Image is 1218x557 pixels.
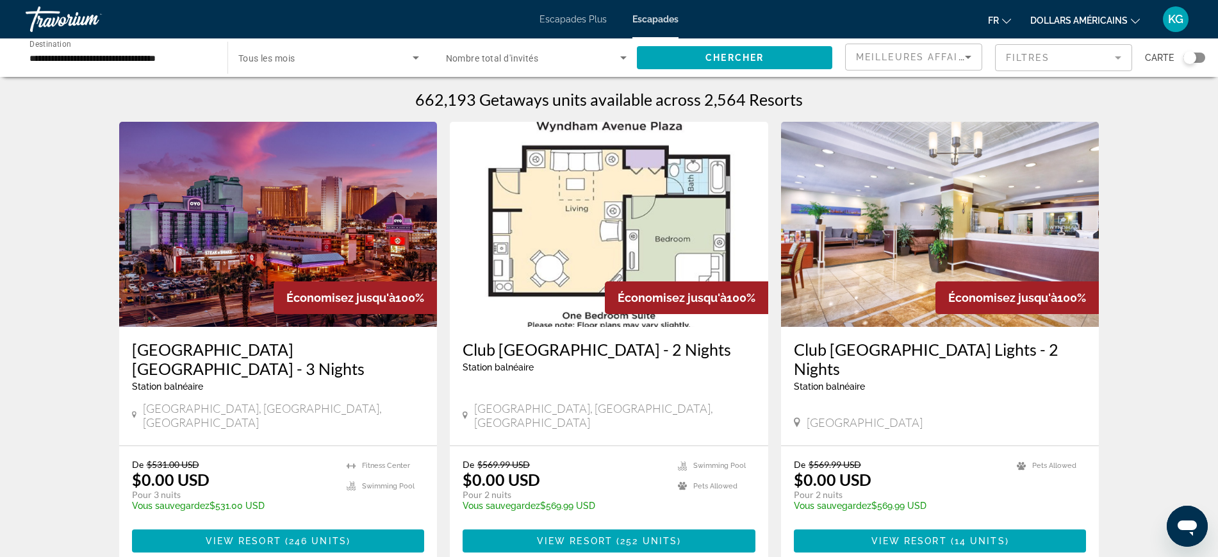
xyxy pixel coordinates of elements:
p: $0.00 USD [463,470,540,489]
a: Club [GEOGRAPHIC_DATA] Lights - 2 Nights [794,340,1087,378]
span: Chercher [705,53,764,63]
span: [GEOGRAPHIC_DATA] [807,415,923,429]
button: View Resort(252 units) [463,529,755,553]
a: [GEOGRAPHIC_DATA] [GEOGRAPHIC_DATA] - 3 Nights [132,340,425,378]
font: KG [1168,12,1183,26]
span: ( ) [613,536,681,546]
font: dollars américains [1030,15,1128,26]
span: 252 units [620,536,677,546]
span: Vous sauvegardez [132,501,210,511]
p: $0.00 USD [132,470,210,489]
button: Filter [995,44,1132,72]
span: Swimming Pool [362,482,415,490]
span: View Resort [206,536,281,546]
img: 1450F01X.jpg [450,122,768,327]
span: [GEOGRAPHIC_DATA], [GEOGRAPHIC_DATA], [GEOGRAPHIC_DATA] [474,401,755,429]
span: Destination [29,39,71,48]
span: Carte [1145,49,1174,67]
p: $531.00 USD [132,501,334,511]
span: Meilleures affaires [856,52,979,62]
button: Changer de devise [1030,11,1140,29]
span: View Resort [537,536,613,546]
button: Chercher [637,46,832,69]
span: $531.00 USD [147,459,199,470]
a: Escapades [632,14,679,24]
span: View Resort [871,536,947,546]
span: 246 units [289,536,347,546]
button: Menu utilisateur [1159,6,1192,33]
h1: 662,193 Getaways units available across 2,564 Resorts [415,90,803,109]
div: 100% [935,281,1099,314]
span: Vous sauvegardez [794,501,871,511]
span: ( ) [947,536,1009,546]
font: fr [988,15,999,26]
span: Swimming Pool [693,461,746,470]
span: Station balnéaire [463,362,534,372]
p: $0.00 USD [794,470,871,489]
iframe: Bouton de lancement de la fenêtre de messagerie [1167,506,1208,547]
button: View Resort(246 units) [132,529,425,553]
p: Pour 3 nuits [132,489,334,501]
p: Pour 2 nuits [463,489,665,501]
span: Fitness Center [362,461,410,470]
a: Escapades Plus [539,14,607,24]
span: [GEOGRAPHIC_DATA], [GEOGRAPHIC_DATA], [GEOGRAPHIC_DATA] [143,401,424,429]
span: Vous sauvegardez [463,501,540,511]
span: Pets Allowed [1032,461,1076,470]
span: $569.99 USD [809,459,861,470]
span: Station balnéaire [794,381,865,392]
p: $569.99 USD [794,501,1005,511]
button: Changer de langue [988,11,1011,29]
span: $569.99 USD [477,459,530,470]
span: Nombre total d'invités [446,53,539,63]
img: 8562O01X.jpg [781,122,1099,327]
span: De [463,459,474,470]
span: Station balnéaire [132,381,203,392]
span: De [132,459,144,470]
img: RM79E01X.jpg [119,122,438,327]
span: Économisez jusqu'à [286,291,395,304]
p: $569.99 USD [463,501,665,511]
button: View Resort(14 units) [794,529,1087,553]
div: 100% [274,281,437,314]
a: Club [GEOGRAPHIC_DATA] - 2 Nights [463,340,755,359]
span: Économisez jusqu'à [948,291,1057,304]
span: Tous les mois [238,53,295,63]
a: Travorium [26,3,154,36]
span: Pets Allowed [693,482,737,490]
mat-select: Sort by [856,49,971,65]
span: 14 units [955,536,1005,546]
span: ( ) [281,536,350,546]
span: De [794,459,805,470]
span: Économisez jusqu'à [618,291,727,304]
p: Pour 2 nuits [794,489,1005,501]
div: 100% [605,281,768,314]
